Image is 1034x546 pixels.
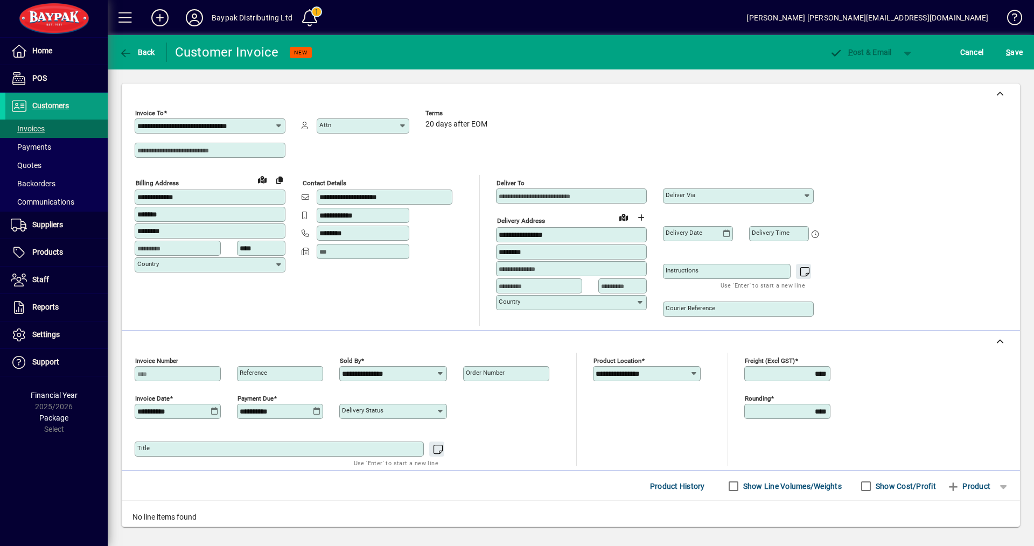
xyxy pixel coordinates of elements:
[11,161,41,170] span: Quotes
[5,174,108,193] a: Backorders
[32,358,59,366] span: Support
[32,46,52,55] span: Home
[958,43,987,62] button: Cancel
[32,74,47,82] span: POS
[254,171,271,188] a: View on map
[212,9,292,26] div: Baypak Distributing Ltd
[497,179,525,187] mat-label: Deliver To
[39,414,68,422] span: Package
[294,49,308,56] span: NEW
[137,444,150,452] mat-label: Title
[960,44,984,61] span: Cancel
[108,43,167,62] app-page-header-button: Back
[5,294,108,321] a: Reports
[119,48,155,57] span: Back
[499,298,520,305] mat-label: Country
[5,120,108,138] a: Invoices
[1006,44,1023,61] span: ave
[137,260,159,268] mat-label: Country
[5,138,108,156] a: Payments
[666,229,702,236] mat-label: Delivery date
[941,477,996,496] button: Product
[5,349,108,376] a: Support
[752,229,790,236] mat-label: Delivery time
[947,478,990,495] span: Product
[650,478,705,495] span: Product History
[32,275,49,284] span: Staff
[593,357,641,365] mat-label: Product location
[31,391,78,400] span: Financial Year
[32,101,69,110] span: Customers
[135,395,170,402] mat-label: Invoice date
[135,357,178,365] mat-label: Invoice number
[1006,48,1010,57] span: S
[646,477,709,496] button: Product History
[5,267,108,293] a: Staff
[240,369,267,376] mat-label: Reference
[340,357,361,365] mat-label: Sold by
[848,48,853,57] span: P
[11,179,55,188] span: Backorders
[116,43,158,62] button: Back
[666,304,715,312] mat-label: Courier Reference
[721,279,805,291] mat-hint: Use 'Enter' to start a new line
[135,109,164,117] mat-label: Invoice To
[175,44,279,61] div: Customer Invoice
[5,321,108,348] a: Settings
[745,357,795,365] mat-label: Freight (excl GST)
[177,8,212,27] button: Profile
[5,156,108,174] a: Quotes
[829,48,892,57] span: ost & Email
[5,212,108,239] a: Suppliers
[122,501,1020,534] div: No line items found
[354,457,438,469] mat-hint: Use 'Enter' to start a new line
[319,121,331,129] mat-label: Attn
[143,8,177,27] button: Add
[745,395,771,402] mat-label: Rounding
[237,395,274,402] mat-label: Payment due
[32,220,63,229] span: Suppliers
[11,198,74,206] span: Communications
[824,43,897,62] button: Post & Email
[632,209,649,226] button: Choose address
[11,143,51,151] span: Payments
[741,481,842,492] label: Show Line Volumes/Weights
[32,303,59,311] span: Reports
[666,267,698,274] mat-label: Instructions
[466,369,505,376] mat-label: Order number
[32,248,63,256] span: Products
[425,120,487,129] span: 20 days after EOM
[5,65,108,92] a: POS
[32,330,60,339] span: Settings
[666,191,695,199] mat-label: Deliver via
[11,124,45,133] span: Invoices
[342,407,383,414] mat-label: Delivery status
[999,2,1021,37] a: Knowledge Base
[271,171,288,188] button: Copy to Delivery address
[874,481,936,492] label: Show Cost/Profit
[746,9,988,26] div: [PERSON_NAME] [PERSON_NAME][EMAIL_ADDRESS][DOMAIN_NAME]
[425,110,490,117] span: Terms
[5,193,108,211] a: Communications
[5,38,108,65] a: Home
[615,208,632,226] a: View on map
[5,239,108,266] a: Products
[1003,43,1025,62] button: Save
